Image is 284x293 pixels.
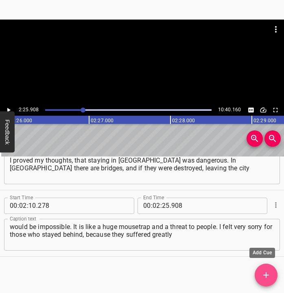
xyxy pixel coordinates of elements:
button: Add Cue [255,264,277,286]
span: : [160,198,162,214]
text: 02:29.000 [253,118,276,123]
input: 10 [28,198,36,214]
textarea: would be impossible. It is like a huge mousetrap and a threat to people. I felt very sorry for th... [10,223,274,246]
div: Play progress [45,109,211,111]
span: : [27,198,28,214]
input: 00 [143,198,151,214]
textarea: I proved my thoughts, that staying in [GEOGRAPHIC_DATA] was dangerous. In [GEOGRAPHIC_DATA] there... [10,156,274,180]
input: 25 [162,198,170,214]
button: Cue Options [271,200,281,210]
input: 02 [19,198,27,214]
text: 02:28.000 [172,118,195,123]
span: . [36,198,38,214]
text: 02:27.000 [91,118,114,123]
input: 278 [38,198,112,214]
input: 00 [10,198,17,214]
button: Toggle captions [246,105,256,115]
text: 02:26.000 [9,118,32,123]
span: 2:25.908 [19,107,39,112]
button: Toggle fullscreen [270,105,281,115]
button: Change Playback Speed [258,105,269,115]
span: : [151,198,153,214]
span: . [170,198,171,214]
button: Zoom Out [264,130,281,147]
button: Play/Pause [3,105,14,115]
span: 10:40.160 [218,107,241,112]
span: : [17,198,19,214]
input: 908 [171,198,246,214]
button: Zoom In [247,130,263,147]
div: Cue Options [271,194,280,216]
input: 02 [153,198,160,214]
